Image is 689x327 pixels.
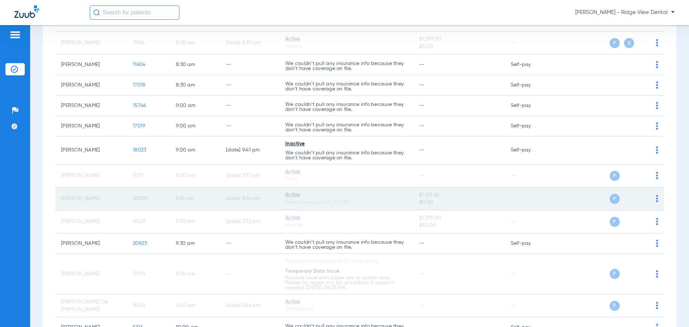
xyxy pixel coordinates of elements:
[505,55,553,75] td: Self-pay
[220,116,280,136] td: --
[419,241,425,246] span: --
[55,164,127,187] td: [PERSON_NAME]
[656,146,658,154] img: group-dot-blue.svg
[220,75,280,95] td: --
[170,75,220,95] td: 8:30 AM
[656,61,658,68] img: group-dot-blue.svg
[170,136,220,164] td: 9:00 AM
[285,61,408,71] p: We couldn’t pull any insurance info because they don’t have coverage on file.
[624,38,634,48] span: S
[285,269,339,274] span: Temporary Data Issue
[610,217,620,227] span: P
[419,271,425,276] span: --
[285,258,408,265] div: Guardian Life Insurance Co. of America
[220,187,280,210] td: [DATE] 8:16 PM
[656,240,658,247] img: group-dot-blue.svg
[610,194,620,204] span: P
[610,269,620,279] span: P
[285,306,408,313] div: EMI HEALTH
[133,123,145,129] span: 17019
[90,5,179,20] input: Search for patients
[170,55,220,75] td: 8:30 AM
[133,62,145,67] span: 11604
[285,36,408,43] div: Active
[133,40,145,45] span: 19914
[505,116,553,136] td: Self-pay
[610,171,620,181] span: P
[656,102,658,109] img: group-dot-blue.svg
[285,222,408,229] div: MetLife
[220,164,280,187] td: [DATE] 3:51 PM
[419,148,425,153] span: --
[505,187,553,210] td: --
[285,140,408,148] div: Inactive
[285,102,408,112] p: We couldn’t pull any insurance info because they don’t have coverage on file.
[419,199,499,206] span: $0.00
[220,233,280,254] td: --
[285,240,408,250] p: We couldn’t pull any insurance info because they don’t have coverage on file.
[170,95,220,116] td: 9:00 AM
[419,36,499,43] span: $1,097.00
[55,210,127,233] td: [PERSON_NAME]
[55,95,127,116] td: [PERSON_NAME]
[170,164,220,187] td: 9:00 AM
[656,218,658,225] img: group-dot-blue.svg
[133,103,146,108] span: 15746
[505,164,553,187] td: --
[656,270,658,277] img: group-dot-blue.svg
[505,95,553,116] td: Self-pay
[133,148,146,153] span: 18023
[55,32,127,55] td: [PERSON_NAME]
[505,233,553,254] td: Self-pay
[133,83,145,88] span: 17018
[220,32,280,55] td: [DATE] 8:37 PM
[55,187,127,210] td: [PERSON_NAME]
[55,136,127,164] td: [PERSON_NAME]
[285,43,408,51] div: MetLife
[419,103,425,108] span: --
[220,210,280,233] td: [DATE] 3:52 PM
[285,122,408,132] p: We couldn’t pull any insurance info because they don’t have coverage on file.
[133,196,147,201] span: 20609
[9,31,21,39] img: hamburger-icon
[419,191,499,199] span: $1,122.60
[220,136,280,164] td: [DATE] 9:41 PM
[419,83,425,88] span: --
[610,301,620,311] span: P
[285,168,408,176] div: Active
[419,123,425,129] span: --
[170,32,220,55] td: 8:30 AM
[285,191,408,199] div: Active
[505,32,553,55] td: --
[285,150,408,160] p: We couldn’t pull any insurance info because they don’t have coverage on file.
[170,187,220,210] td: 9:10 AM
[419,173,425,178] span: --
[170,233,220,254] td: 9:30 AM
[653,293,689,327] iframe: Chat Widget
[55,233,127,254] td: [PERSON_NAME]
[133,271,145,276] span: 17974
[505,254,553,294] td: --
[285,176,408,183] div: DDIC
[220,95,280,116] td: --
[55,116,127,136] td: [PERSON_NAME]
[55,55,127,75] td: [PERSON_NAME]
[419,214,499,222] span: $1,375.00
[285,298,408,306] div: Active
[285,199,408,206] div: Delta Dental of [US_STATE]
[505,75,553,95] td: Self-pay
[419,62,425,67] span: --
[419,43,499,51] span: $0.00
[285,81,408,92] p: We couldn’t pull any insurance info because they don’t have coverage on file.
[133,241,147,246] span: 20823
[133,173,144,178] span: 11271
[656,39,658,46] img: group-dot-blue.svg
[505,136,553,164] td: Self-pay
[55,75,127,95] td: [PERSON_NAME]
[133,303,145,308] span: 14154
[170,294,220,317] td: 9:40 AM
[656,81,658,89] img: group-dot-blue.svg
[505,294,553,317] td: --
[55,254,127,294] td: [PERSON_NAME]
